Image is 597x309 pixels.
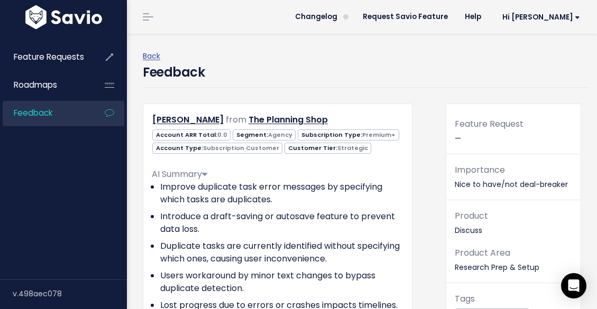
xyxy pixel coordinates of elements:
[143,63,205,82] h4: Feedback
[455,293,475,305] span: Tags
[446,117,581,154] div: —
[152,129,231,141] span: Account ARR Total:
[249,114,328,126] a: The Planning Shop
[490,9,589,25] a: Hi [PERSON_NAME]
[152,168,207,180] span: AI Summary
[362,130,396,139] span: Premium+
[23,5,105,29] img: logo-white.9d6f32f41409.svg
[561,273,586,298] div: Open Intercom Messenger
[284,143,371,154] span: Customer Tier:
[14,79,57,90] span: Roadmaps
[233,129,296,141] span: Segment:
[268,130,292,139] span: Agency
[337,144,368,152] span: Strategic
[455,210,488,222] span: Product
[203,144,279,152] span: Subscription Customer
[14,107,52,118] span: Feedback
[3,45,88,69] a: Feature Requests
[160,269,403,295] li: Users workaround by minor text changes to bypass duplicate detection.
[13,280,127,307] div: v.498aec078
[217,130,227,139] span: 0.0
[160,210,403,236] li: Introduce a draft-saving or autosave feature to prevent data loss.
[143,51,160,61] a: Back
[502,13,580,21] span: Hi [PERSON_NAME]
[3,101,88,125] a: Feedback
[160,240,403,265] li: Duplicate tasks are currently identified without specifying which ones, causing user inconvenience.
[456,9,490,25] a: Help
[152,143,282,154] span: Account Type:
[354,9,456,25] a: Request Savio Feature
[295,13,337,21] span: Changelog
[455,209,572,237] p: Discuss
[152,114,224,126] a: [PERSON_NAME]
[160,181,403,206] li: Improve duplicate task error messages by specifying which tasks are duplicates.
[298,129,399,141] span: Subscription Type:
[455,118,523,130] span: Feature Request
[455,246,572,274] p: Research Prep & Setup
[455,247,510,259] span: Product Area
[3,73,88,97] a: Roadmaps
[14,51,84,62] span: Feature Requests
[455,163,572,191] p: Nice to have/not deal-breaker
[226,114,246,126] span: from
[455,164,505,176] span: Importance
